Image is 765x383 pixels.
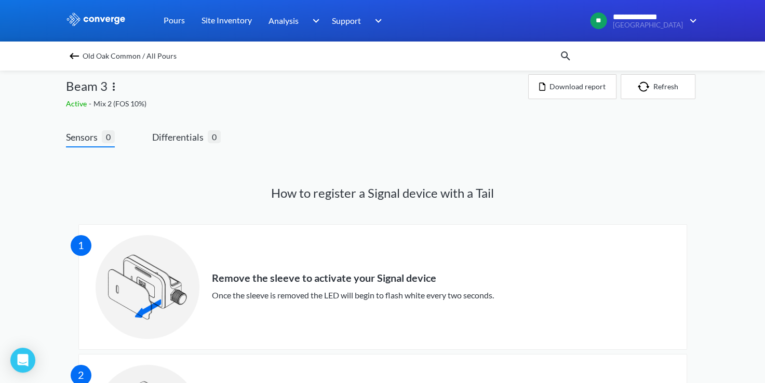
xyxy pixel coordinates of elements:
[152,130,208,144] span: Differentials
[89,99,93,108] span: -
[208,130,221,143] span: 0
[102,130,115,143] span: 0
[66,130,102,144] span: Sensors
[108,80,120,93] img: more.svg
[559,50,572,62] img: icon-search.svg
[66,12,126,26] img: logo_ewhite.svg
[10,348,35,373] div: Open Intercom Messenger
[332,14,361,27] span: Support
[212,289,494,302] div: Once the sleeve is removed the LED will begin to flash white every two seconds.
[613,21,683,29] span: [GEOGRAPHIC_DATA]
[305,15,322,27] img: downArrow.svg
[96,235,199,339] img: 1-signal-sleeve-removal-info@3x.png
[66,76,108,96] span: Beam 3
[368,15,385,27] img: downArrow.svg
[638,81,653,92] img: icon-refresh.svg
[212,272,494,284] div: Remove the sleeve to activate your Signal device
[528,74,616,99] button: Download report
[66,185,700,201] h1: How to register a Signal device with a Tail
[68,50,80,62] img: backspace.svg
[66,99,89,108] span: Active
[83,49,177,63] span: Old Oak Common / All Pours
[269,14,299,27] span: Analysis
[66,98,528,110] div: Mix 2 (FOS 10%)
[71,235,91,256] div: 1
[683,15,700,27] img: downArrow.svg
[621,74,695,99] button: Refresh
[539,83,545,91] img: icon-file.svg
